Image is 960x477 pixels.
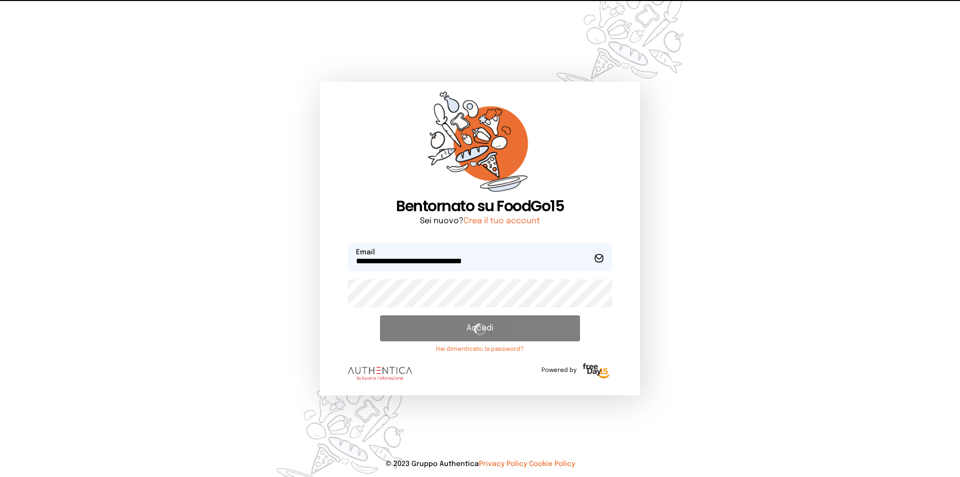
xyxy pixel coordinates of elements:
[380,345,580,353] a: Hai dimenticato la password?
[580,361,612,381] img: logo-freeday.3e08031.png
[529,460,575,467] a: Cookie Policy
[348,215,612,227] p: Sei nuovo?
[348,367,412,380] img: logo.8f33a47.png
[479,460,527,467] a: Privacy Policy
[348,197,612,215] h1: Bentornato su FoodGo15
[463,217,540,225] a: Crea il tuo account
[428,92,532,197] img: sticker-orange.65babaf.png
[16,459,944,469] p: © 2023 Gruppo Authentica
[541,366,576,374] span: Powered by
